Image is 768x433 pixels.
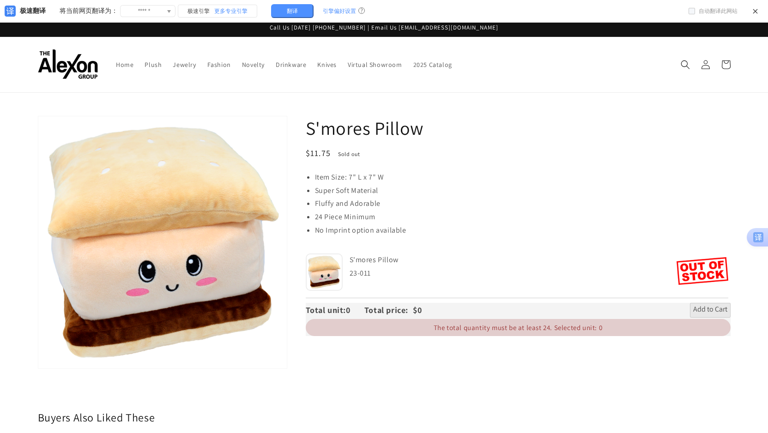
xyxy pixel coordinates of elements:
div: Total unit: Total price: [306,303,413,318]
span: Add to Cart [693,305,727,316]
div: S'mores Pillow [350,253,674,267]
h1: S'mores Pillow [306,116,731,140]
li: Item Size: 7" L x 7" W [315,171,731,184]
span: Novelty [242,60,265,69]
li: 24 Piece Minimum [315,210,731,224]
a: Jewelry [167,55,201,74]
span: $0 [413,305,422,315]
img: Default Title [306,253,343,291]
span: 2025 Catalog [413,60,452,69]
h2: Buyers Also Liked These [38,410,731,425]
div: The total quantity must be at least 24. Selected unit: 0 [306,319,731,336]
span: Fashion [207,60,231,69]
a: Drinkware [270,55,312,74]
span: 0 [346,305,364,315]
summary: Search [675,54,695,75]
span: Plush [145,60,162,69]
span: Jewelry [173,60,196,69]
a: Virtual Showroom [342,55,408,74]
button: Add to Cart [690,303,731,318]
span: $11.75 [306,148,331,158]
span: Home [116,60,133,69]
li: No Imprint option available [315,224,731,237]
a: Knives [312,55,342,74]
span: Knives [317,60,337,69]
img: Out of Stock Default Title [677,257,728,285]
span: Virtual Showroom [348,60,402,69]
a: Plush [139,55,167,74]
span: Drinkware [276,60,306,69]
li: Super Soft Material [315,184,731,198]
a: Novelty [236,55,270,74]
a: 2025 Catalog [408,55,458,74]
li: Fluffy and Adorable [315,197,731,210]
a: Home [110,55,139,74]
a: Fashion [202,55,236,74]
div: 23-011 [350,267,677,280]
img: The Alexon Group [38,49,98,79]
span: Sold out [335,147,368,157]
